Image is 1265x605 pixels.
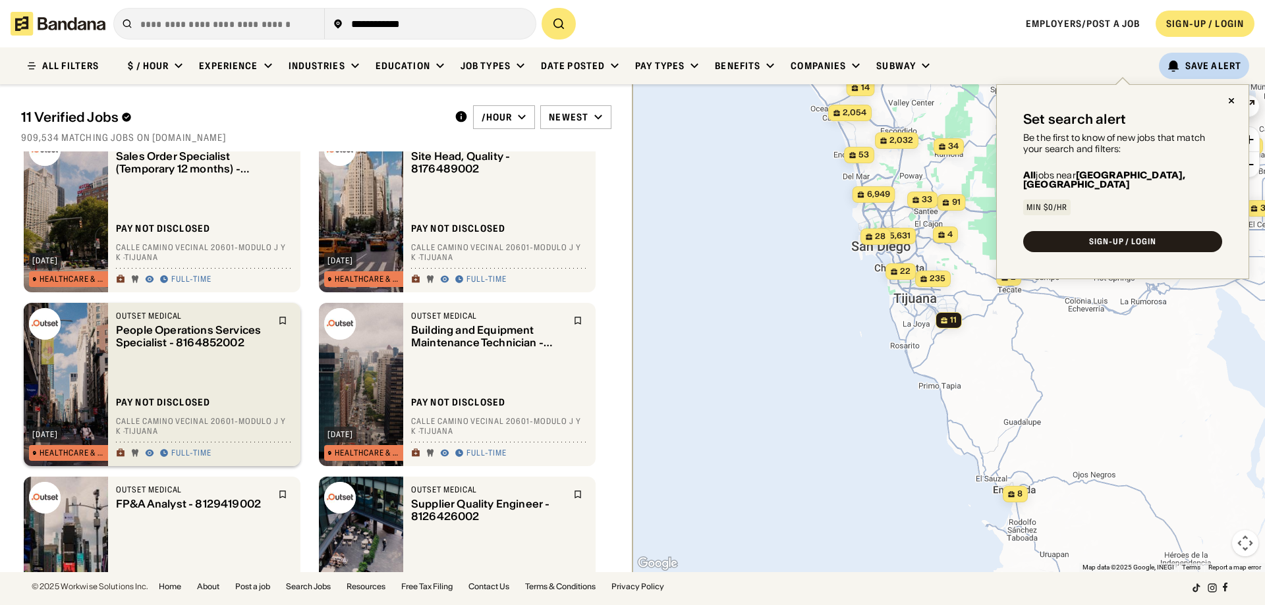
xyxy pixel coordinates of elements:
[952,197,961,208] span: 91
[1023,169,1185,190] b: [GEOGRAPHIC_DATA], [GEOGRAPHIC_DATA]
[876,60,916,72] div: Subway
[411,223,505,234] div: Pay not disclosed
[42,61,99,70] div: ALL FILTERS
[461,60,511,72] div: Job Types
[948,141,959,152] span: 34
[21,109,444,125] div: 11 Verified Jobs
[1017,488,1023,500] span: 8
[21,151,611,572] div: grid
[1023,169,1036,181] b: All
[466,275,507,285] div: Full-time
[861,82,870,93] span: 14
[1232,530,1258,556] button: Map camera controls
[1011,272,1016,283] span: 2
[858,149,869,161] span: 53
[171,448,211,459] div: Full-time
[1208,564,1261,571] a: Report a map error
[29,308,61,340] img: Outset Medical logo
[947,229,953,240] span: 4
[889,230,911,242] span: 5,631
[889,135,913,146] span: 2,032
[922,194,932,205] span: 33
[32,431,58,438] div: [DATE]
[411,242,588,263] div: Calle Camino Vecinal 20601-Modulo J y K · Tijuana
[411,324,565,349] div: Building and Equipment Maintenance Technician - 8160577002
[197,583,219,591] a: About
[635,60,685,72] div: Pay Types
[466,448,507,459] div: Full-time
[32,583,148,591] div: © 2025 Workwise Solutions Inc.
[549,111,588,123] div: Newest
[867,189,890,200] span: 6,949
[116,324,270,349] div: People Operations Services Specialist - 8164852002
[401,583,453,591] a: Free Tax Filing
[40,275,109,283] div: Healthcare & Mental Health
[1023,111,1126,127] div: Set search alert
[324,308,356,340] img: Outset Medical logo
[116,416,293,436] div: Calle Camino Vecinal 20601-Modulo J y K · Tijuana
[1026,18,1140,30] a: Employers/Post a job
[171,275,211,285] div: Full-time
[636,555,679,572] img: Google
[411,570,505,582] div: Pay not disclosed
[376,60,430,72] div: Education
[611,583,664,591] a: Privacy Policy
[128,60,169,72] div: $ / hour
[29,482,61,513] img: Outset Medical logo
[327,257,353,265] div: [DATE]
[411,485,565,495] div: Outset Medical
[411,498,565,523] div: Supplier Quality Engineer - 8126426002
[411,311,565,321] div: Outset Medical
[875,231,885,242] span: 28
[1182,564,1200,571] a: Terms (opens in new tab)
[411,416,588,436] div: Calle Camino Vecinal 20601-Modulo J y K · Tijuana
[21,132,611,144] div: 909,534 matching jobs on [DOMAIN_NAME]
[159,583,181,591] a: Home
[116,485,270,495] div: Outset Medical
[1082,564,1174,571] span: Map data ©2025 Google, INEGI
[1023,171,1222,189] div: jobs near
[335,275,404,283] div: Healthcare & Mental Health
[40,449,109,457] div: Healthcare & Mental Health
[468,583,509,591] a: Contact Us
[32,257,58,265] div: [DATE]
[286,583,331,591] a: Search Jobs
[327,431,353,438] div: [DATE]
[900,266,911,277] span: 22
[525,583,596,591] a: Terms & Conditions
[11,12,105,36] img: Bandana logotype
[950,315,957,326] span: 11
[235,583,270,591] a: Post a job
[1023,132,1222,155] div: Be the first to know of new jobs that match your search and filters:
[636,555,679,572] a: Open this area in Google Maps (opens a new window)
[347,583,385,591] a: Resources
[116,242,293,263] div: Calle Camino Vecinal 20601-Modulo J y K · Tijuana
[411,396,505,408] div: Pay not disclosed
[116,570,210,582] div: Pay not disclosed
[1166,18,1244,30] div: SIGN-UP / LOGIN
[1089,238,1156,246] div: SIGN-UP / LOGIN
[411,150,565,175] div: Site Head, Quality - 8176489002
[541,60,605,72] div: Date Posted
[324,482,356,513] img: Outset Medical logo
[482,111,513,123] div: /hour
[715,60,760,72] div: Benefits
[335,449,404,457] div: Healthcare & Mental Health
[116,311,270,321] div: Outset Medical
[199,60,258,72] div: Experience
[791,60,846,72] div: Companies
[116,498,270,510] div: FP&A Analyst - 8129419002
[930,273,945,284] span: 235
[116,396,210,408] div: Pay not disclosed
[1026,203,1067,211] div: Min $0/hr
[116,223,210,234] div: Pay not disclosed
[843,107,866,118] span: 2,054
[289,60,345,72] div: Industries
[1185,60,1241,72] div: Save Alert
[116,150,270,175] div: Sales Order Specialist (Temporary 12 months) - 8190459002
